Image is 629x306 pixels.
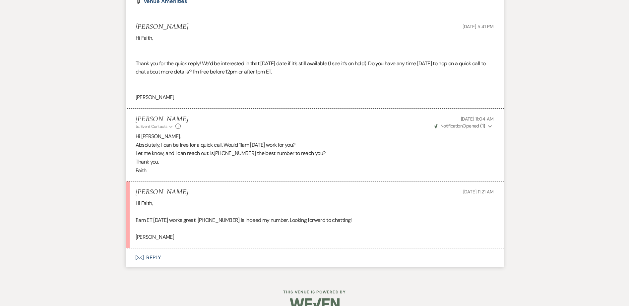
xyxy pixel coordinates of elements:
span: [DATE] 5:41 PM [463,24,493,29]
p: 11am ET [DATE] works great! [PHONE_NUMBER] is indeed my number. Looking forward to chatting! [136,216,494,225]
span: Notification [440,123,463,129]
strong: ( 1 ) [480,123,485,129]
span: [DATE] 11:21 AM [463,189,494,195]
p: Absolutely, I can be free for a quick call. Would 11am [DATE] work for you? [136,141,494,149]
button: Reply [126,248,504,267]
p: Let me know, and I can reach out. Is [136,149,494,158]
p: Hi [PERSON_NAME], [136,132,494,141]
span: [PHONE_NUMBER] the best number to reach you? [214,150,325,157]
span: Thank you, [136,158,159,165]
span: Opened [434,123,485,129]
h5: [PERSON_NAME] [136,188,188,196]
button: NotificationOpened (1) [433,123,494,129]
p: Hi Faith, [136,199,494,208]
span: to: Event Contacts [136,124,167,129]
button: to: Event Contacts [136,124,174,129]
h5: [PERSON_NAME] [136,23,188,31]
span: [DATE] 11:04 AM [461,116,494,122]
h5: [PERSON_NAME] [136,115,188,124]
span: Faith [136,167,147,174]
div: Hi Faith, Thank you for the quick reply! We’d be interested in that [DATE] date if it’s still ava... [136,34,494,102]
p: [PERSON_NAME] [136,233,494,241]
